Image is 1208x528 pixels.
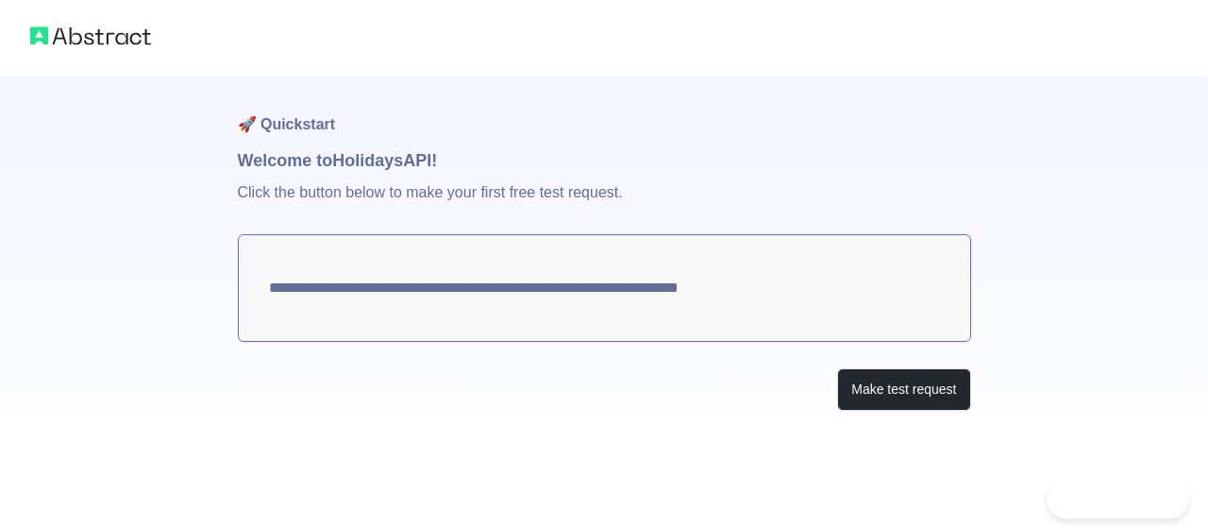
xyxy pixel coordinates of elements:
h1: Welcome to Holidays API! [238,147,971,174]
p: Click the button below to make your first free test request. [238,174,971,234]
img: Abstract logo [30,23,151,49]
button: Make test request [837,368,970,411]
iframe: Toggle Customer Support [1047,479,1189,519]
h1: 🚀 Quickstart [238,76,971,147]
